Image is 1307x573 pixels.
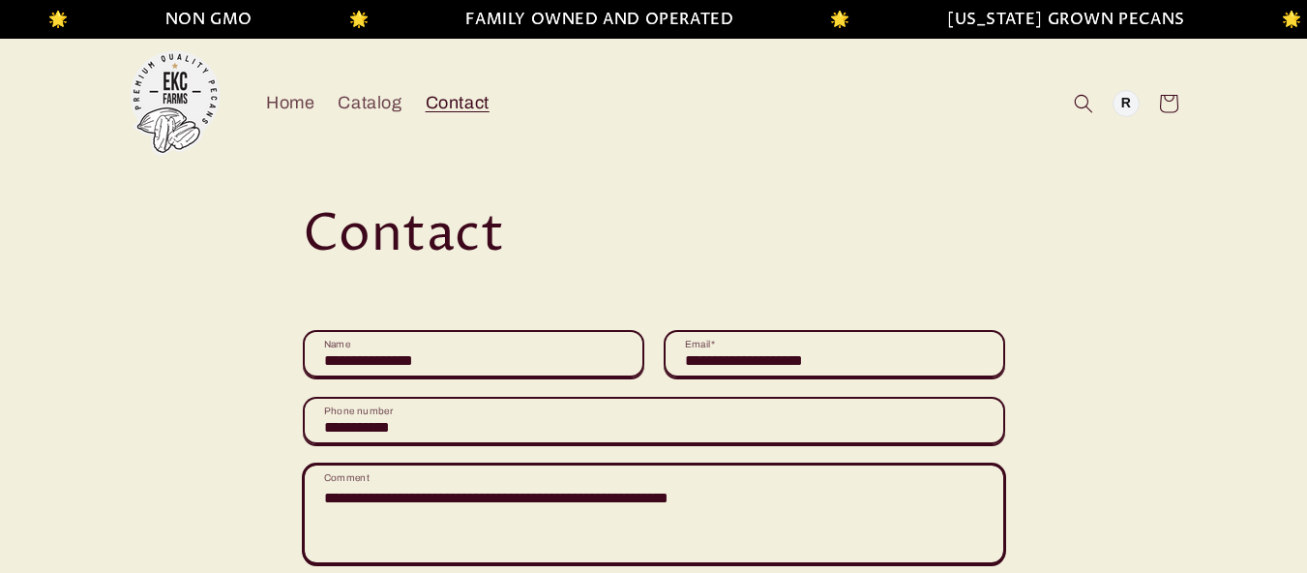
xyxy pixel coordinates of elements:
span: Catalog [338,92,401,114]
li: 🌟 [1281,6,1301,34]
a: Contact [414,80,501,126]
li: 🌟 [47,6,68,34]
summary: Search [1062,82,1105,125]
li: 🌟 [829,6,849,34]
span: Contact [426,92,490,114]
h1: Contact [303,202,1005,268]
li: 🌟 [348,6,369,34]
li: NON GMO [164,6,252,34]
li: FAMILY OWNED AND OPERATED [464,6,732,34]
li: [US_STATE] GROWN PECANS [946,6,1184,34]
a: Catalog [326,80,413,126]
span: Home [266,92,314,114]
img: EKC Pecans [122,50,228,157]
a: Home [254,80,326,126]
a: EKC Pecans [114,43,235,164]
